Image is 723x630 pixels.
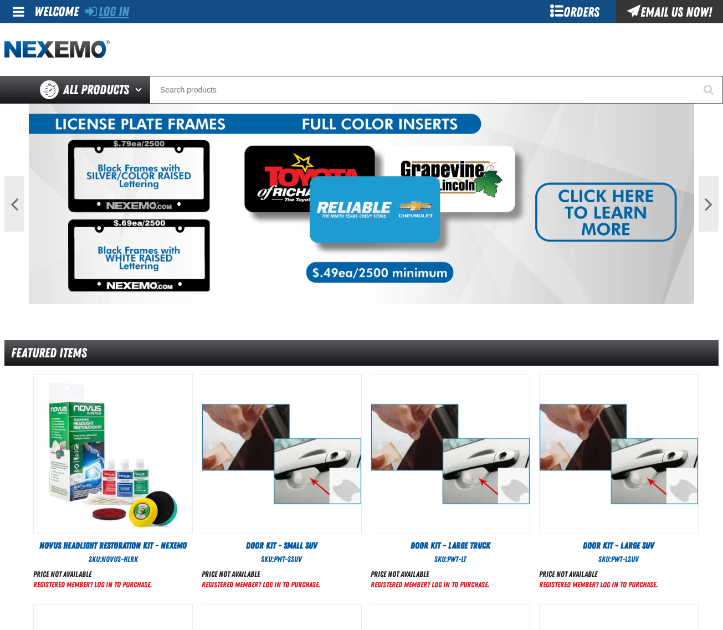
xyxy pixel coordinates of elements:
span: Door Kit - Large Truck [411,540,490,551]
img: Novus Headlight Restoration Kit - Nexemo [34,375,192,533]
div: SKU: [202,554,361,565]
div: SKU: [539,554,699,565]
button: 1 of 2 [354,294,360,300]
: View Details of the Novus Headlight Restoration Kit - Nexemo [34,375,192,533]
span: Door Kit - Small SUV [246,540,317,551]
: View Details of the Door Kit - Large Truck [371,375,530,533]
div: Featured Items [4,340,719,366]
img: LP Frames-Inserts [29,104,695,304]
a: Registered Member? Log In to purchase. [371,580,489,589]
img: Door Kit - Small SUV [202,375,361,533]
a: Novus Headlight Restoration Kit - Nexemo [33,540,193,552]
button: Start Searching [695,76,723,104]
span: PWT-LT [447,555,466,564]
div: Price not available [202,569,320,580]
a: Registered Member? Log In to purchase. [539,580,658,589]
a: Registered Member? Log In to purchase. [33,580,152,589]
img: Door Kit - Large Truck [371,375,530,533]
a: Log In [85,4,129,19]
: View Details of the Door Kit - Large SUV [540,375,698,533]
span: All Products [63,80,129,100]
img: Door Kit - Large SUV [540,375,698,533]
a: Door Kit - Large SUV [539,540,699,552]
input: Search [150,76,723,104]
: View Details of the Door Kit - Small SUV [202,375,361,533]
div: Price not available [539,569,658,580]
button: 2 of 2 [364,294,370,300]
img: Nexemo logo [4,40,110,59]
button: Next [699,176,719,232]
span: Novus Headlight Restoration Kit - Nexemo [39,540,187,551]
a: Door Kit - Small SUV [202,540,361,552]
a: Registered Member? Log In to purchase. [202,580,320,589]
div: Price not available [33,569,152,580]
span: PWT-LSUV [611,555,639,564]
div: SKU: [371,554,530,565]
a: Door Kit - Large Truck [371,540,530,552]
span: PWT-SSUV [274,555,302,564]
span: Door Kit - Large SUV [583,540,654,551]
div: SKU: [33,554,193,565]
button: Open All Products pages [131,76,150,104]
span: NOVUS-HLRK [101,555,138,564]
div: Price not available [371,569,489,580]
button: Previous [4,176,24,232]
